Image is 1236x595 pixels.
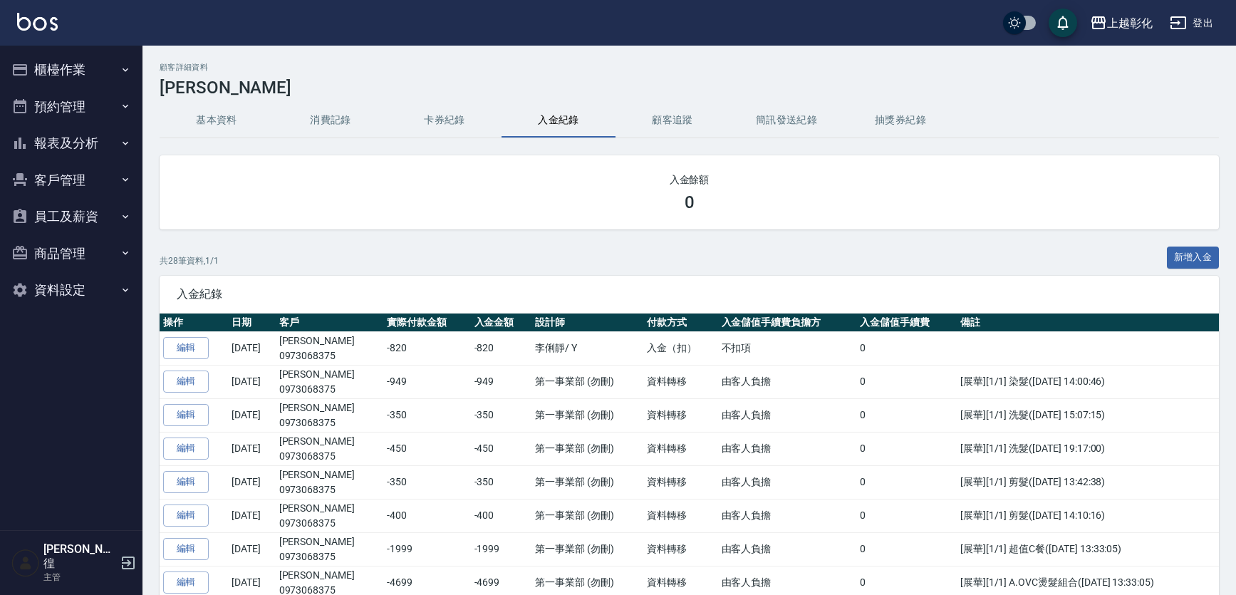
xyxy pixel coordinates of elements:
td: -350 [471,465,532,499]
td: 資料轉移 [643,465,717,499]
a: 編輯 [163,471,209,493]
td: -949 [471,365,532,398]
p: 0973068375 [279,516,380,531]
td: [PERSON_NAME] [276,365,384,398]
td: 資料轉移 [643,398,717,432]
td: 資料轉移 [643,432,717,465]
td: -949 [383,365,470,398]
button: 簡訊發送紀錄 [729,103,843,138]
td: 資料轉移 [643,365,717,398]
td: 第一事業部 (勿刪) [531,365,643,398]
td: -350 [471,398,532,432]
a: 編輯 [163,538,209,560]
td: -820 [471,331,532,365]
th: 日期 [228,314,275,332]
td: 由客人負擔 [718,365,857,398]
td: [PERSON_NAME] [276,331,384,365]
button: save [1049,9,1077,37]
p: 共 28 筆資料, 1 / 1 [160,254,219,267]
th: 付款方式 [643,314,717,332]
td: 0 [856,499,956,532]
div: 上越彰化 [1107,14,1153,32]
button: 客戶管理 [6,162,137,199]
a: 編輯 [163,337,209,359]
h2: 入金餘額 [177,172,1202,187]
td: 第一事業部 (勿刪) [531,432,643,465]
p: 0973068375 [279,449,380,464]
td: 0 [856,398,956,432]
td: [DATE] [228,532,275,566]
td: -1999 [383,532,470,566]
button: 商品管理 [6,235,137,272]
td: [DATE] [228,465,275,499]
td: [DATE] [228,365,275,398]
p: 0973068375 [279,348,380,363]
td: [PERSON_NAME] [276,465,384,499]
td: [DATE] [228,499,275,532]
button: 上越彰化 [1084,9,1158,38]
td: 第一事業部 (勿刪) [531,398,643,432]
td: 由客人負擔 [718,499,857,532]
td: [PERSON_NAME] [276,532,384,566]
a: 編輯 [163,505,209,527]
td: -350 [383,465,470,499]
button: 入金紀錄 [502,103,616,138]
td: [展華][1/1] 洗髮([DATE] 19:17:00) [957,432,1219,465]
p: 0973068375 [279,382,380,397]
p: 主管 [43,571,116,584]
h5: [PERSON_NAME]徨 [43,542,116,571]
td: [展華][1/1] 剪髮([DATE] 13:42:38) [957,465,1219,499]
td: 李俐靜 / Y [531,331,643,365]
td: 由客人負擔 [718,432,857,465]
a: 編輯 [163,571,209,594]
td: [展華][1/1] 染髮([DATE] 14:00:46) [957,365,1219,398]
p: 0973068375 [279,482,380,497]
h3: 0 [685,192,695,212]
td: 第一事業部 (勿刪) [531,465,643,499]
th: 實際付款金額 [383,314,470,332]
button: 預約管理 [6,88,137,125]
td: [PERSON_NAME] [276,398,384,432]
td: -400 [383,499,470,532]
th: 備註 [957,314,1219,332]
td: 入金（扣） [643,331,717,365]
button: 顧客追蹤 [616,103,729,138]
th: 入金儲值手續費負擔方 [718,314,857,332]
td: 資料轉移 [643,532,717,566]
button: 報表及分析 [6,125,137,162]
td: -450 [471,432,532,465]
span: 入金紀錄 [177,287,1202,301]
td: [展華][1/1] 剪髮([DATE] 14:10:16) [957,499,1219,532]
button: 登出 [1164,10,1219,36]
td: -820 [383,331,470,365]
th: 入金儲值手續費 [856,314,956,332]
td: [展華][1/1] 超值C餐([DATE] 13:33:05) [957,532,1219,566]
img: Person [11,549,40,577]
button: 員工及薪資 [6,198,137,235]
td: 0 [856,432,956,465]
td: 0 [856,365,956,398]
th: 客戶 [276,314,384,332]
td: 不扣項 [718,331,857,365]
td: -1999 [471,532,532,566]
td: [PERSON_NAME] [276,432,384,465]
button: 卡券紀錄 [388,103,502,138]
button: 消費記錄 [274,103,388,138]
p: 0973068375 [279,549,380,564]
td: -400 [471,499,532,532]
td: [DATE] [228,398,275,432]
button: 資料設定 [6,271,137,309]
td: -350 [383,398,470,432]
td: [展華][1/1] 洗髮([DATE] 15:07:15) [957,398,1219,432]
h3: [PERSON_NAME] [160,78,1219,98]
td: -450 [383,432,470,465]
th: 入金金額 [471,314,532,332]
td: 由客人負擔 [718,465,857,499]
th: 操作 [160,314,228,332]
td: [DATE] [228,432,275,465]
td: 資料轉移 [643,499,717,532]
td: 第一事業部 (勿刪) [531,532,643,566]
td: 0 [856,465,956,499]
th: 設計師 [531,314,643,332]
h2: 顧客詳細資料 [160,63,1219,72]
